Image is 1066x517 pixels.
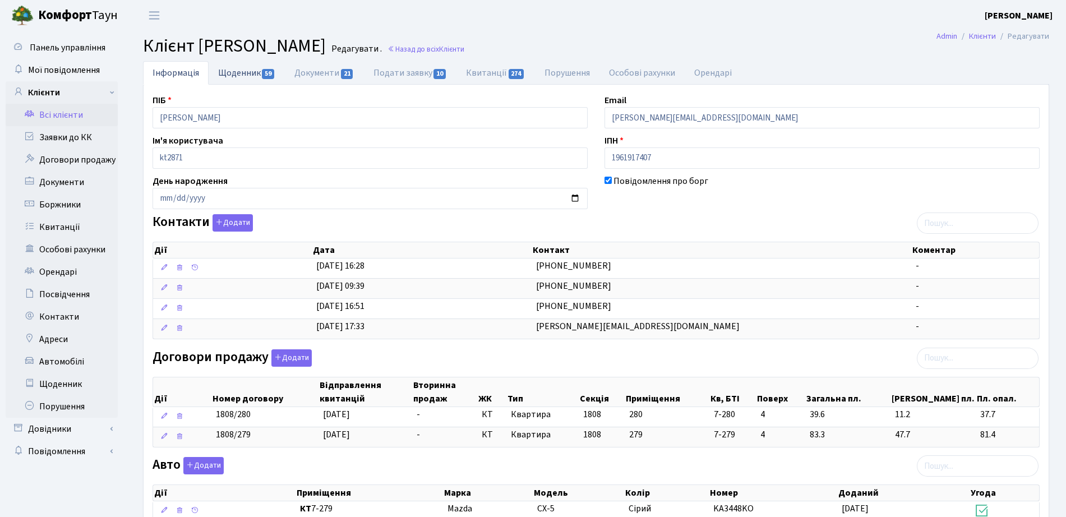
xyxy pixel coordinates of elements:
[210,213,253,232] a: Додати
[917,348,1039,369] input: Пошук...
[482,408,502,421] span: КТ
[810,428,886,441] span: 83.3
[153,377,211,407] th: Дії
[6,306,118,328] a: Контакти
[181,455,224,475] a: Додати
[140,6,168,25] button: Переключити навігацію
[316,320,364,333] span: [DATE] 17:33
[805,377,890,407] th: Загальна пл.
[323,408,350,421] span: [DATE]
[714,428,751,441] span: 7-279
[917,213,1039,234] input: Пошук...
[537,502,555,515] span: CX-5
[511,428,574,441] span: Квартира
[30,41,105,54] span: Панель управління
[6,418,118,440] a: Довідники
[911,242,1039,258] th: Коментар
[579,377,625,407] th: Секція
[153,174,228,188] label: День народження
[936,30,957,42] a: Admin
[533,485,624,501] th: Модель
[917,455,1039,477] input: Пошук...
[6,238,118,261] a: Особові рахунки
[895,428,971,441] span: 47.7
[511,408,574,421] span: Квартира
[417,408,420,421] span: -
[756,377,806,407] th: Поверх
[143,33,326,59] span: Клієнт [PERSON_NAME]
[6,36,118,59] a: Панель управління
[916,320,919,333] span: -
[6,216,118,238] a: Квитанції
[536,280,611,292] span: [PHONE_NUMBER]
[456,61,534,85] a: Квитанції
[714,408,751,421] span: 7-280
[6,395,118,418] a: Порушення
[810,408,886,421] span: 39.6
[583,408,601,421] span: 1808
[443,485,533,501] th: Марка
[153,485,296,501] th: Дії
[6,283,118,306] a: Посвідчення
[916,260,919,272] span: -
[629,408,643,421] span: 280
[312,242,532,258] th: Дата
[6,171,118,193] a: Документи
[216,428,251,441] span: 1808/279
[604,134,624,147] label: ІПН
[6,328,118,350] a: Адреси
[316,260,364,272] span: [DATE] 16:28
[153,134,223,147] label: Ім'я користувача
[153,457,224,474] label: Авто
[6,440,118,463] a: Повідомлення
[285,61,363,85] a: Документи
[11,4,34,27] img: logo.png
[28,64,100,76] span: Мої повідомлення
[183,457,224,474] button: Авто
[271,349,312,367] button: Договори продажу
[920,25,1066,48] nav: breadcrumb
[316,280,364,292] span: [DATE] 09:39
[38,6,92,24] b: Комфорт
[38,6,118,25] span: Таун
[216,408,251,421] span: 1808/280
[629,428,643,441] span: 279
[604,94,626,107] label: Email
[329,44,382,54] small: Редагувати .
[341,69,353,79] span: 21
[6,59,118,81] a: Мої повідомлення
[969,30,996,42] a: Клієнти
[760,408,801,421] span: 4
[713,502,754,515] span: KA3448KO
[364,61,456,85] a: Подати заявку
[985,9,1053,22] a: [PERSON_NAME]
[890,377,976,407] th: [PERSON_NAME] пл.
[6,193,118,216] a: Боржники
[970,485,1039,501] th: Угода
[300,502,311,515] b: КТ
[916,300,919,312] span: -
[976,377,1039,407] th: Пл. опал.
[709,377,756,407] th: Кв, БТІ
[536,320,740,333] span: [PERSON_NAME][EMAIL_ADDRESS][DOMAIN_NAME]
[536,300,611,312] span: [PHONE_NUMBER]
[6,81,118,104] a: Клієнти
[300,502,439,515] span: 7-279
[417,428,420,441] span: -
[477,377,506,407] th: ЖК
[6,149,118,171] a: Договори продажу
[323,428,350,441] span: [DATE]
[211,377,319,407] th: Номер договору
[985,10,1053,22] b: [PERSON_NAME]
[262,69,274,79] span: 59
[613,174,708,188] label: Повідомлення про борг
[837,485,970,501] th: Доданий
[625,377,709,407] th: Приміщення
[482,428,502,441] span: КТ
[209,61,285,84] a: Щоденник
[996,30,1049,43] li: Редагувати
[916,280,919,292] span: -
[506,377,578,407] th: Тип
[143,61,209,85] a: Інформація
[532,242,911,258] th: Контакт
